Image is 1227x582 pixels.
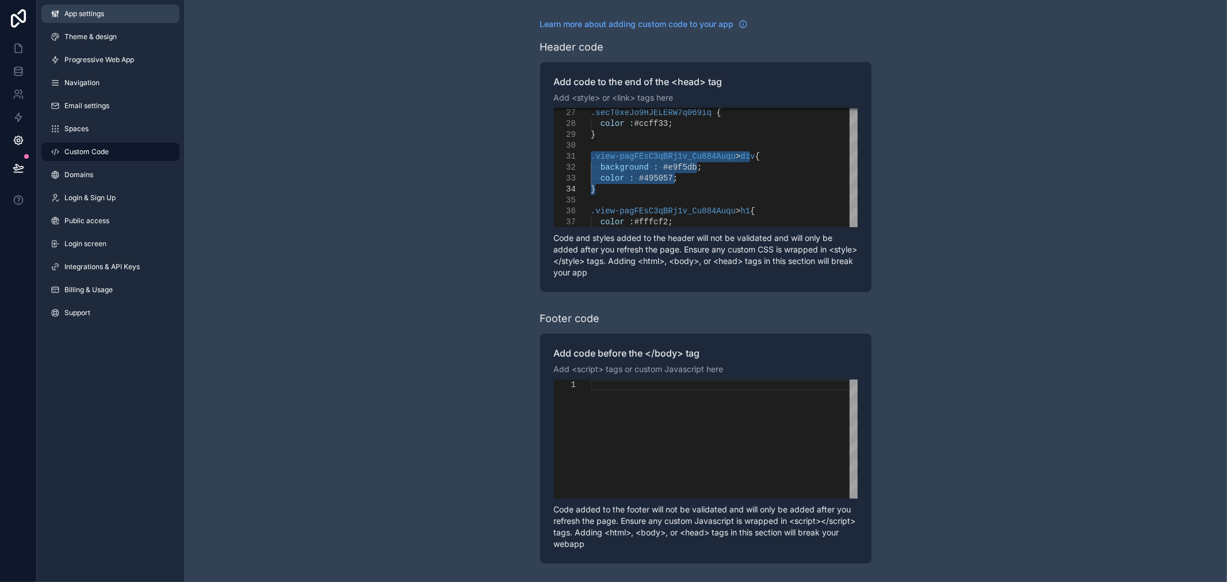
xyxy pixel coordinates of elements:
[540,39,604,55] div: Header code
[736,206,740,216] span: >
[755,152,759,161] span: {
[736,152,740,161] span: >
[648,163,653,172] span: ·
[41,97,179,115] a: Email settings
[600,217,634,227] span: color :
[64,147,109,156] span: Custom Code
[41,212,179,230] a: Public access
[540,18,748,30] a: Learn more about adding custom code to your app
[41,166,179,184] a: Domains
[668,217,672,227] span: ;
[634,174,639,183] span: ·
[554,504,858,550] p: Code added to the footer will not be validated and will only be added after you refresh the page....
[672,174,677,183] span: ;
[554,206,576,217] div: 36
[639,174,673,183] span: #495057
[697,163,701,172] span: ;
[668,119,672,128] span: ;
[41,258,179,276] a: Integrations & API Keys
[64,9,104,18] span: App settings
[591,185,595,194] span: }
[554,129,576,140] div: 29
[634,217,668,227] span: #fffcf2
[554,347,858,359] label: Add code before the </body> tag
[554,232,858,278] p: Code and styles added to the header will not be validated and will only be added after you refres...
[658,163,663,172] span: ·
[41,143,179,161] a: Custom Code
[554,380,576,390] div: 1
[591,108,712,117] span: .secT0xeJo9HJELERW7q069iq
[716,108,721,117] span: {
[554,173,576,184] div: 33
[64,55,134,64] span: Progressive Web App
[554,151,576,162] div: 31
[41,189,179,207] a: Login & Sign Up
[540,311,600,327] div: Footer code
[750,206,755,216] span: {
[41,120,179,138] a: Spaces
[64,216,109,225] span: Public access
[740,206,750,216] span: h1
[600,163,648,172] span: background
[554,108,576,118] div: 27
[41,74,179,92] a: Navigation
[554,184,576,195] div: 34
[41,5,179,23] a: App settings
[591,206,736,216] span: .view-pagFEsC3qBRj1v_Cu884Auqu
[64,239,106,248] span: Login screen
[554,140,576,151] div: 30
[41,235,179,253] a: Login screen
[64,78,100,87] span: Navigation
[64,32,117,41] span: Theme & design
[591,130,595,139] span: }
[591,174,601,183] span: ··
[41,51,179,69] a: Progressive Web App
[64,285,113,294] span: Billing & Usage
[663,163,697,172] span: #e9f5db
[554,76,858,87] label: Add code to the end of the <head> tag
[653,163,658,172] span: :
[554,217,576,228] div: 37
[64,101,109,110] span: Email settings
[554,92,858,104] p: Add <style> or <link> tags here
[41,304,179,322] a: Support
[554,363,858,375] p: Add <script> tags or custom Javascript here
[600,119,634,128] span: color :
[629,174,634,183] span: :
[600,174,624,183] span: color
[554,195,576,206] div: 35
[554,118,576,129] div: 28
[64,308,90,317] span: Support
[64,170,93,179] span: Domains
[554,162,576,173] div: 32
[634,119,668,128] span: #ccff33
[624,174,629,183] span: ·
[64,262,140,271] span: Integrations & API Keys
[64,124,89,133] span: Spaces
[41,28,179,46] a: Theme & design
[41,281,179,299] a: Billing & Usage
[591,152,736,161] span: .view-pagFEsC3qBRj1v_Cu884Auqu
[64,193,116,202] span: Login & Sign Up
[740,152,755,161] span: div
[540,18,734,30] span: Learn more about adding custom code to your app
[591,163,601,172] span: ··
